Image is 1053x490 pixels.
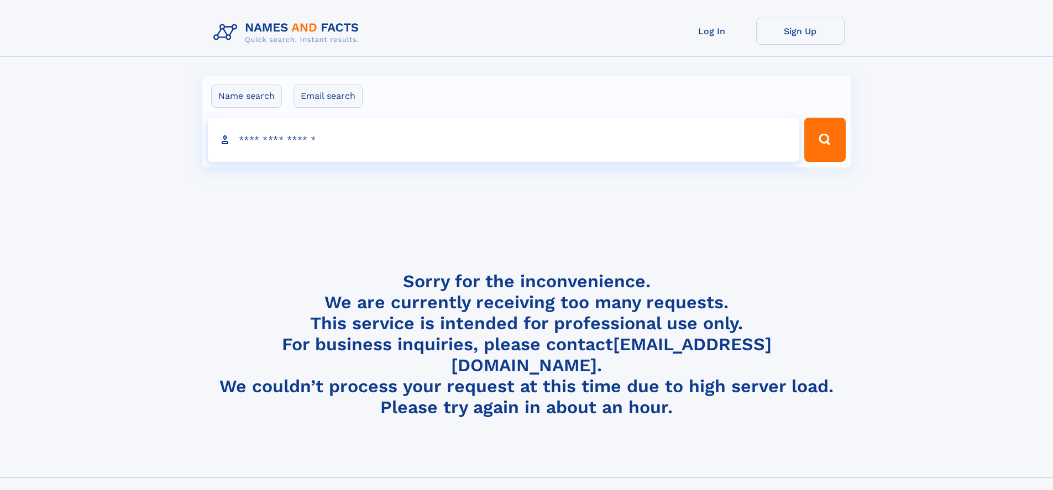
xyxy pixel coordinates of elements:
[756,18,845,45] a: Sign Up
[208,118,800,162] input: search input
[209,18,368,48] img: Logo Names and Facts
[294,85,363,108] label: Email search
[804,118,845,162] button: Search Button
[211,85,282,108] label: Name search
[668,18,756,45] a: Log In
[209,271,845,418] h4: Sorry for the inconvenience. We are currently receiving too many requests. This service is intend...
[451,334,772,376] a: [EMAIL_ADDRESS][DOMAIN_NAME]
